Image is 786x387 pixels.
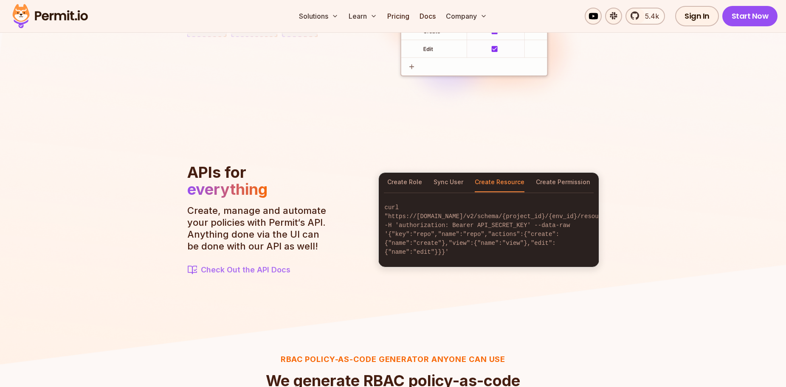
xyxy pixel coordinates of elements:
code: curl "https://[DOMAIN_NAME]/v2/schema/{project_id}/{env_id}/resources" -H 'authorization: Bearer ... [379,196,599,264]
button: Create Role [387,173,422,192]
button: Company [442,8,490,25]
span: everything [187,180,268,199]
a: Sign In [675,6,719,26]
span: APIs for [187,163,246,182]
button: Sync User [434,173,463,192]
button: Solutions [296,8,342,25]
a: 5.4k [625,8,665,25]
a: Check Out the API Docs [187,264,332,276]
h3: RBAC Policy-as-code generator anyone can use [257,353,529,365]
span: 5.4k [640,11,659,21]
a: Docs [416,8,439,25]
button: Create Resource [475,173,524,192]
button: Create Permission [536,173,590,192]
img: Permit logo [8,2,92,31]
p: Create, manage and automate your policies with Permit‘s API. Anything done via the UI can be done... [187,205,332,252]
button: Learn [345,8,380,25]
a: Start Now [722,6,778,26]
a: Pricing [384,8,413,25]
span: Check Out the API Docs [201,264,290,276]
